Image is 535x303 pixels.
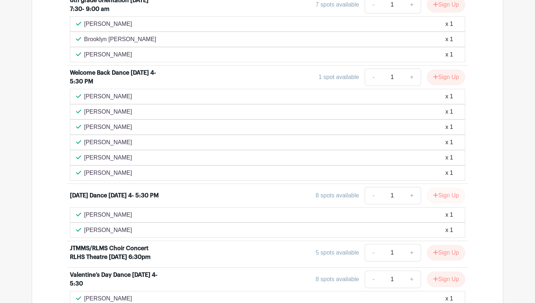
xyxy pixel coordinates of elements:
[318,73,359,82] div: 1 spot available
[84,50,132,59] p: [PERSON_NAME]
[84,138,132,147] p: [PERSON_NAME]
[445,210,453,219] div: x 1
[316,248,359,257] div: 5 spots available
[365,68,381,86] a: -
[84,294,132,303] p: [PERSON_NAME]
[403,244,421,261] a: +
[84,123,132,131] p: [PERSON_NAME]
[445,226,453,235] div: x 1
[427,188,465,203] button: Sign Up
[84,35,156,44] p: Brooklyn [PERSON_NAME]
[84,20,132,28] p: [PERSON_NAME]
[445,138,453,147] div: x 1
[427,245,465,260] button: Sign Up
[445,107,453,116] div: x 1
[427,70,465,85] button: Sign Up
[445,35,453,44] div: x 1
[84,210,132,219] p: [PERSON_NAME]
[445,153,453,162] div: x 1
[84,153,132,162] p: [PERSON_NAME]
[70,244,160,261] div: JTMMS/RLMS Choir Concert RLHS Theatre [DATE] 6:30pm
[316,275,359,284] div: 8 spots available
[445,169,453,177] div: x 1
[445,92,453,101] div: x 1
[70,271,160,288] div: Valentine’s Day Dance [DATE] 4-5:30
[365,271,381,288] a: -
[84,169,132,177] p: [PERSON_NAME]
[365,244,381,261] a: -
[316,191,359,200] div: 8 spots available
[445,50,453,59] div: x 1
[445,123,453,131] div: x 1
[84,226,132,235] p: [PERSON_NAME]
[445,294,453,303] div: x 1
[84,107,132,116] p: [PERSON_NAME]
[427,272,465,287] button: Sign Up
[70,68,160,86] div: Welcome Back Dance [DATE] 4- 5:30 PM
[316,0,359,9] div: 7 spots available
[84,92,132,101] p: [PERSON_NAME]
[365,187,381,204] a: -
[403,187,421,204] a: +
[403,271,421,288] a: +
[403,68,421,86] a: +
[445,20,453,28] div: x 1
[70,191,159,200] div: [DATE] Dance [DATE] 4- 5:30 PM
